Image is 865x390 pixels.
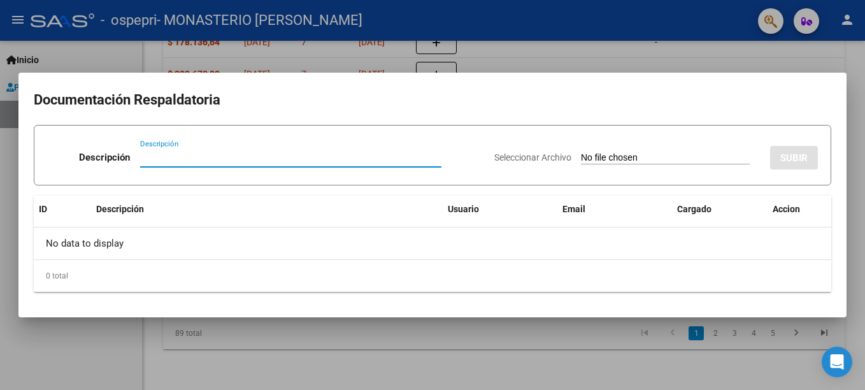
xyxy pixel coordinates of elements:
[770,146,818,170] button: SUBIR
[677,204,711,214] span: Cargado
[448,204,479,214] span: Usuario
[79,150,130,165] p: Descripción
[34,88,831,112] h2: Documentación Respaldatoria
[96,204,144,214] span: Descripción
[773,204,800,214] span: Accion
[494,152,571,162] span: Seleccionar Archivo
[443,196,557,223] datatable-header-cell: Usuario
[34,227,831,259] div: No data to display
[672,196,768,223] datatable-header-cell: Cargado
[34,260,831,292] div: 0 total
[557,196,672,223] datatable-header-cell: Email
[768,196,831,223] datatable-header-cell: Accion
[91,196,443,223] datatable-header-cell: Descripción
[34,196,91,223] datatable-header-cell: ID
[562,204,585,214] span: Email
[780,152,808,164] span: SUBIR
[822,347,852,377] div: Open Intercom Messenger
[39,204,47,214] span: ID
